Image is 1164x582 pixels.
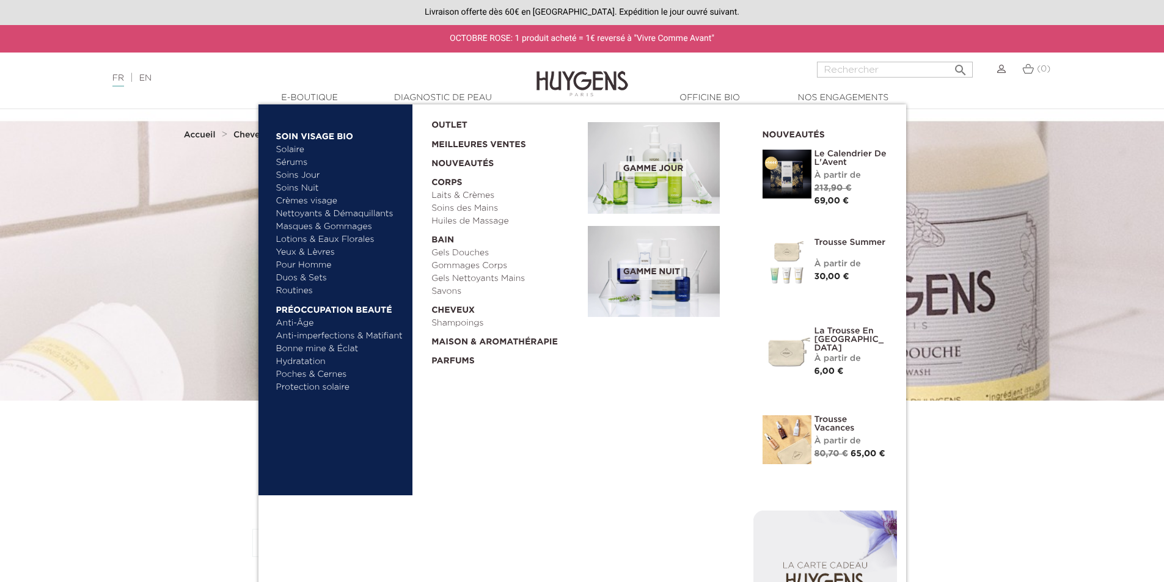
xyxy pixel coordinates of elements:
i:  [953,59,968,74]
a: Lotions & Eaux Florales [276,233,404,246]
a: Nouveautés [431,151,579,170]
span: 30,00 € [814,272,849,281]
div: | [106,71,476,85]
span: 6,00 € [814,367,844,376]
div: À partir de [814,258,888,271]
img: routine_nuit_banner.jpg [588,226,720,318]
img: La Trousse vacances [763,415,811,464]
a: Trousse Summer [814,238,888,247]
a: Masques & Gommages [276,220,404,233]
a: FR [112,74,124,87]
a: Poches & Cernes [276,368,404,381]
a: Yeux & Lèvres [276,246,404,259]
button: Pertinence [252,529,404,557]
a: Maison & Aromathérapie [431,330,579,349]
h2: Nouveautés [763,126,888,140]
a: Anti-imperfections & Matifiant [276,330,404,343]
a: Trousse Vacances [814,415,888,432]
a: Huiles de Massage [431,215,579,228]
div: À partir de [814,352,888,365]
a: Accueil [184,130,218,140]
span: 65,00 € [851,449,885,458]
a: Gamme jour [588,122,744,214]
a: Sérums [276,156,404,169]
a: Gels Nettoyants Mains [431,272,579,285]
a: Routines [276,285,404,297]
input: Rechercher [817,62,973,78]
a: Soins des Mains [431,202,579,215]
a: Duos & Sets [276,272,404,285]
a: Laits & Crèmes [431,189,579,202]
a: Shampoings [431,317,579,330]
a: Diagnostic de peau [382,92,504,104]
a: Crèmes visage [276,195,404,208]
img: Huygens [536,51,628,98]
a: Soins Nuit [276,182,393,195]
a: Soin Visage Bio [276,124,404,144]
a: Pour Homme [276,259,404,272]
a: Anti-Âge [276,317,404,330]
img: La Trousse en Coton [763,327,811,376]
a: Bain [431,228,579,247]
a: Nettoyants & Démaquillants [276,208,404,220]
a: Meilleures Ventes [431,132,568,151]
a: Hydratation [276,355,404,368]
a: Gommages Corps [431,260,579,272]
img: Trousse Summer [763,238,811,287]
span: 69,00 € [814,197,849,205]
a: Bonne mine & Éclat [276,343,404,355]
a: Le Calendrier de L'Avent [814,150,888,167]
a: OUTLET [431,113,568,132]
span: 213,90 € [814,184,852,192]
a: EN [139,74,152,82]
a: E-Boutique [249,92,371,104]
a: La Trousse en [GEOGRAPHIC_DATA] [814,327,888,352]
div: À partir de [814,169,888,182]
span: (0) [1037,65,1050,73]
a: Cheveux [233,130,273,140]
a: Solaire [276,144,404,156]
a: Cheveux [431,298,579,317]
div: À partir de [814,435,888,448]
button:  [950,58,972,75]
a: Soins Jour [276,169,404,182]
a: Protection solaire [276,381,404,394]
span: Gamme nuit [620,264,683,280]
strong: Accueil [184,131,216,139]
a: Corps [431,170,579,189]
a: Gamme nuit [588,226,744,318]
a: Préoccupation beauté [276,297,404,317]
a: Gels Douches [431,247,579,260]
a: Nos engagements [782,92,904,104]
strong: Cheveux [233,131,270,139]
span: 80,70 € [814,449,848,458]
a: Officine Bio [649,92,771,104]
a: Parfums [431,349,579,368]
img: routine_jour_banner.jpg [588,122,720,214]
a: Savons [431,285,579,298]
span: Gamme jour [620,161,686,176]
img: Le Calendrier de L'Avent [763,150,811,198]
